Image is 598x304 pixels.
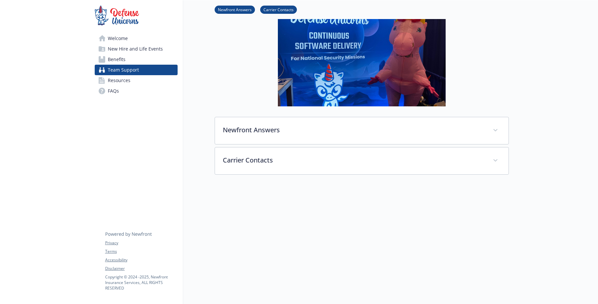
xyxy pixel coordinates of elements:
span: New Hire and Life Events [108,44,163,54]
a: Team Support [95,65,178,75]
a: FAQs [95,86,178,96]
a: Privacy [105,240,177,246]
a: Resources [95,75,178,86]
a: Carrier Contacts [260,6,297,12]
a: New Hire and Life Events [95,44,178,54]
span: Team Support [108,65,139,75]
a: Benefits [95,54,178,65]
a: Terms [105,249,177,254]
p: Copyright © 2024 - 2025 , Newfront Insurance Services, ALL RIGHTS RESERVED [105,274,177,291]
a: Accessibility [105,257,177,263]
span: FAQs [108,86,119,96]
div: Carrier Contacts [215,147,509,174]
span: Resources [108,75,130,86]
p: Newfront Answers [223,125,485,135]
a: Newfront Answers [215,6,255,12]
span: Welcome [108,33,128,44]
a: Welcome [95,33,178,44]
span: Benefits [108,54,125,65]
p: Carrier Contacts [223,155,485,165]
div: Newfront Answers [215,117,509,144]
a: Disclaimer [105,266,177,271]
